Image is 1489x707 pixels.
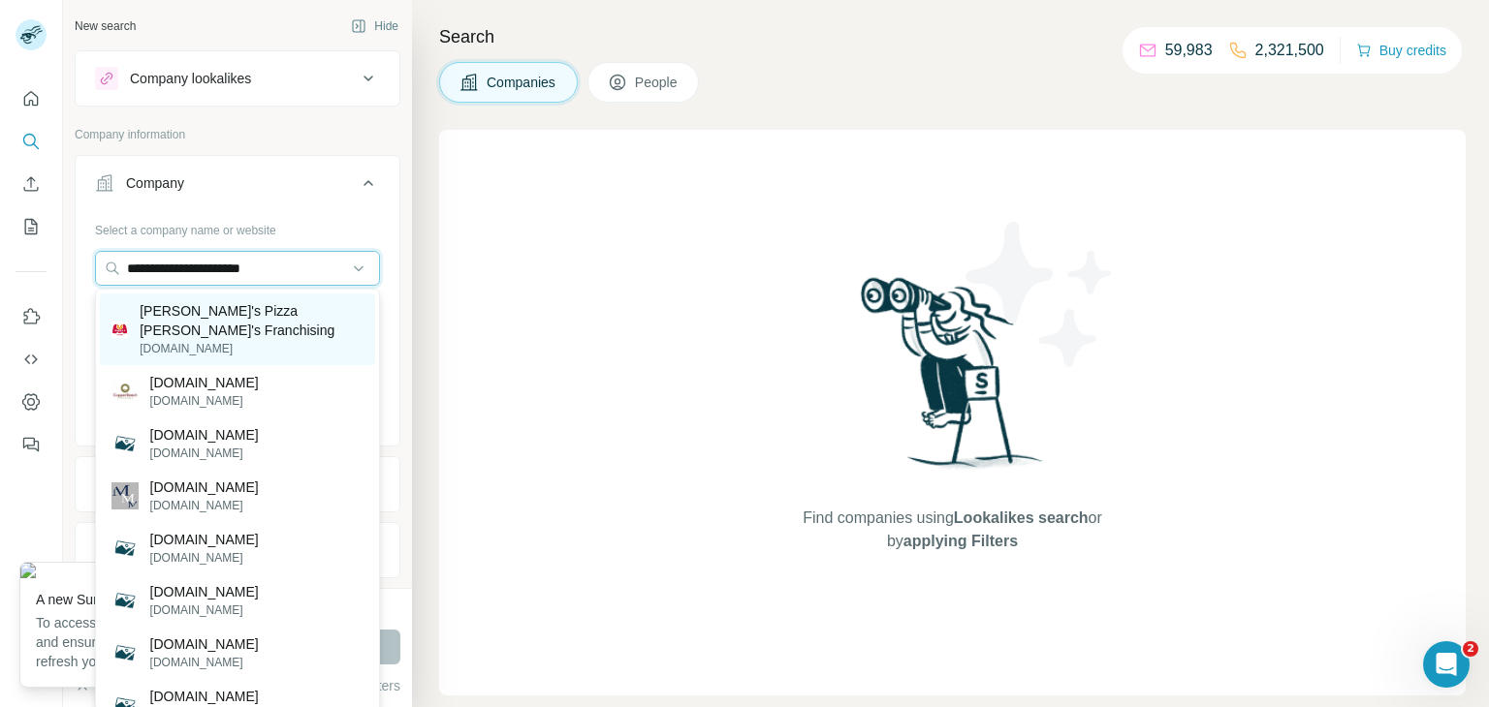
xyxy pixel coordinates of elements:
p: 2,321,500 [1255,39,1324,62]
p: [DOMAIN_NAME] [150,634,259,654]
p: [DOMAIN_NAME] [150,582,259,601]
span: Companies [487,73,557,92]
img: marcelinomarcos.com [111,482,139,509]
p: A new Surfe version is available [36,590,284,609]
span: People [635,73,680,92]
img: Avatar [16,19,47,50]
h4: Search [439,23,1466,50]
span: Find companies using or by [797,507,1107,553]
p: [DOMAIN_NAME] [150,549,259,567]
p: [PERSON_NAME]'s Pizza [PERSON_NAME]'s Franchising [140,301,364,340]
img: alvarezmarcos.com.ar [111,430,139,457]
button: Use Surfe API [16,342,47,377]
iframe: Intercom live chat [1423,641,1470,688]
span: 2 [1463,641,1478,657]
button: HQ location [76,527,399,573]
div: Select a company name or website [95,214,380,239]
p: To access the new version of Surfe and ensure its functionality, please refresh your page. [36,613,284,671]
span: Lookalikes search [954,509,1089,526]
button: Quick start [16,81,47,116]
img: livecbeechsanmarcos.com [111,378,139,405]
p: [DOMAIN_NAME] [150,445,259,462]
div: Company [126,173,184,193]
button: Buy credits [1356,37,1446,64]
p: [DOMAIN_NAME] [150,497,259,514]
p: [DOMAIN_NAME] [150,392,259,410]
p: [DOMAIN_NAME] [150,477,259,497]
button: Company lookalikes [76,55,399,102]
div: New search [75,17,136,35]
img: Surfe Illustration - Stars [953,207,1127,382]
button: Hide [337,12,412,41]
button: Search [16,124,47,159]
button: Use Surfe on LinkedIn [16,299,47,334]
p: [DOMAIN_NAME] [150,373,259,392]
p: [DOMAIN_NAME] [150,687,259,706]
img: labsanmarcos.com [111,639,139,666]
button: Industry [76,461,399,507]
div: Company lookalikes [130,69,251,88]
button: My lists [16,209,47,244]
span: applying Filters [903,533,1018,549]
p: [DOMAIN_NAME] [150,530,259,549]
button: Enrich CSV [16,167,47,201]
button: Company [76,160,399,214]
img: 7302e9fe-0326-485b-8cba-e0e1be7fd3c9 [20,563,367,578]
button: Feedback [16,427,47,462]
img: casitassanmarcos.com [111,535,139,562]
img: Marco's Pizza Marco's Franchising [111,322,129,339]
p: [DOMAIN_NAME] [150,425,259,445]
img: jcdemarcos.com [111,587,139,614]
p: [DOMAIN_NAME] [140,340,364,357]
p: [DOMAIN_NAME] [150,601,259,619]
p: Company information [75,126,400,143]
img: Surfe Illustration - Woman searching with binoculars [852,272,1054,488]
button: Dashboard [16,384,47,419]
p: [DOMAIN_NAME] [150,654,259,671]
p: 59,983 [1165,39,1213,62]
